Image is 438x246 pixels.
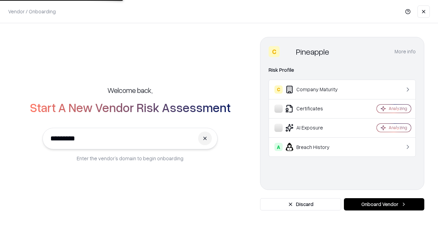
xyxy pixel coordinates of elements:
[296,46,329,57] div: Pineapple
[8,8,56,15] p: Vendor / Onboarding
[274,143,356,151] div: Breach History
[389,125,407,131] div: Analyzing
[107,85,153,95] h5: Welcome back,
[274,85,283,94] div: C
[395,45,416,58] button: More info
[274,124,356,132] div: AI Exposure
[344,198,424,210] button: Onboard Vendor
[274,85,356,94] div: Company Maturity
[77,155,183,162] p: Enter the vendor’s domain to begin onboarding
[389,106,407,111] div: Analyzing
[260,198,341,210] button: Discard
[269,66,416,74] div: Risk Profile
[30,100,231,114] h2: Start A New Vendor Risk Assessment
[274,143,283,151] div: A
[274,105,356,113] div: Certificates
[282,46,293,57] img: Pineapple
[269,46,280,57] div: C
